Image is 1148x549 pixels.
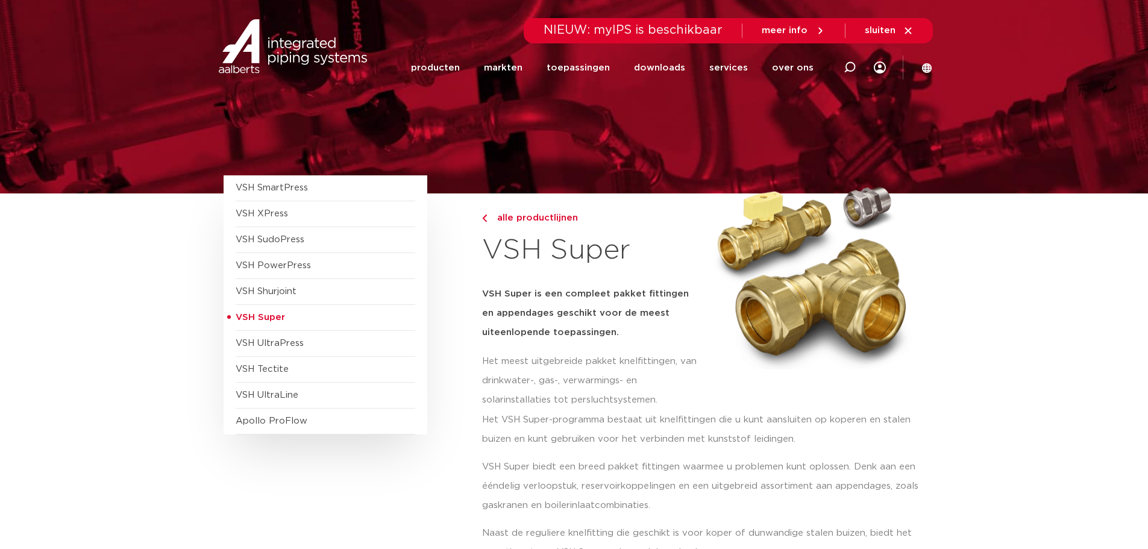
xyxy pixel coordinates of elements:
h1: VSH Super [482,231,700,270]
span: VSH Super [236,313,285,322]
p: Het VSH Super-programma bestaat uit knelfittingen die u kunt aansluiten op koperen en stalen buiz... [482,410,925,449]
span: sluiten [865,26,896,35]
a: VSH SudoPress [236,235,304,244]
a: over ons [772,45,814,91]
a: toepassingen [547,45,610,91]
a: VSH SmartPress [236,183,308,192]
a: VSH Shurjoint [236,287,296,296]
a: VSH XPress [236,209,288,218]
span: NIEUW: myIPS is beschikbaar [544,24,723,36]
img: chevron-right.svg [482,215,487,222]
span: meer info [762,26,808,35]
h5: VSH Super is een compleet pakket fittingen en appendages geschikt voor de meest uiteenlopende toe... [482,284,700,342]
nav: Menu [411,45,814,91]
a: markten [484,45,522,91]
a: meer info [762,25,826,36]
p: Het meest uitgebreide pakket knelfittingen, van drinkwater-, gas-, verwarmings- en solarinstallat... [482,352,700,410]
a: Apollo ProFlow [236,416,307,425]
a: VSH Tectite [236,365,289,374]
a: downloads [634,45,685,91]
a: alle productlijnen [482,211,700,225]
a: VSH PowerPress [236,261,311,270]
a: services [709,45,748,91]
p: VSH Super biedt een breed pakket fittingen waarmee u problemen kunt oplossen. Denk aan een ééndel... [482,457,925,515]
a: VSH UltraLine [236,391,298,400]
a: VSH UltraPress [236,339,304,348]
a: sluiten [865,25,914,36]
div: my IPS [874,54,886,81]
a: producten [411,45,460,91]
span: alle productlijnen [490,213,578,222]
